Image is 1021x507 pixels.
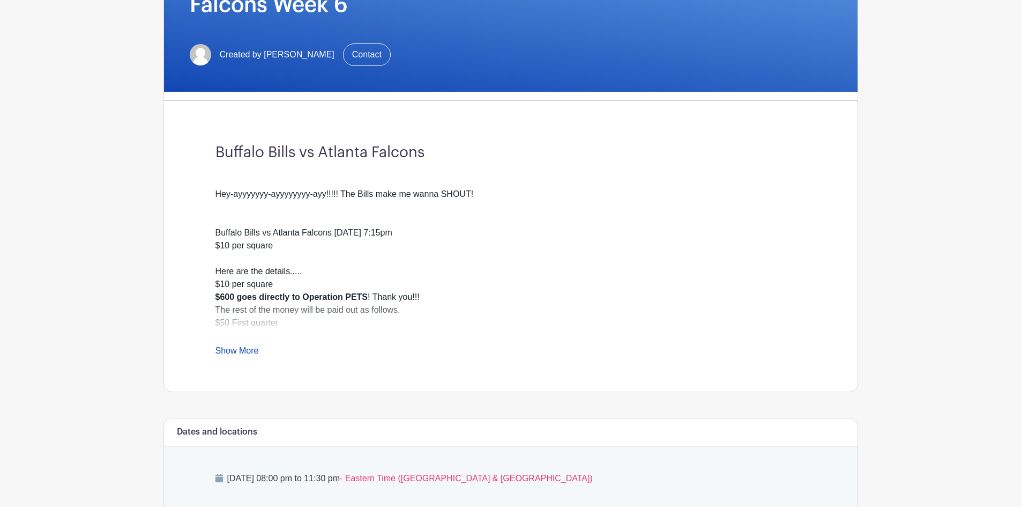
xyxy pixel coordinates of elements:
div: Here are the details..... [215,265,806,278]
div: ! Thank you!!! [215,291,806,304]
p: [DATE] 08:00 pm to 11:30 pm [215,472,806,485]
span: Created by [PERSON_NAME] [220,48,334,61]
div: Hey-ayyyyyyy-ayyyyyyyy-ayy!!!!! The Bills make me wanna SHOUT! [215,175,806,214]
div: $100 Half time [215,329,806,342]
div: Buffalo Bills vs Atlanta Falcons [DATE] 7:15pm $10 per square [215,214,806,265]
div: The rest of the money will be paid out as follows. [215,304,806,317]
div: $50 First quarter [215,317,806,329]
span: - Eastern Time ([GEOGRAPHIC_DATA] & [GEOGRAPHIC_DATA]) [340,474,593,483]
img: default-ce2991bfa6775e67f084385cd625a349d9dcbb7a52a09fb2fda1e96e2d18dcdb.png [190,44,211,65]
h6: Dates and locations [177,427,257,437]
a: Contact [343,43,391,66]
a: Show More [215,346,259,359]
h3: Buffalo Bills vs Atlanta Falcons [215,144,806,162]
strong: $600 goes directly to Operation PETS [215,292,368,302]
div: $10 per square [215,278,806,291]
